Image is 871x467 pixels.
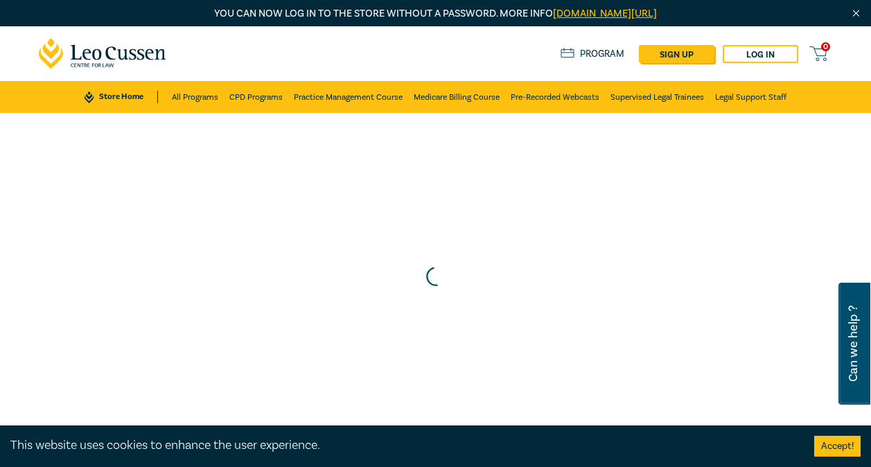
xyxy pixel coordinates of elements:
img: Close [850,8,862,19]
a: Supervised Legal Trainees [610,81,704,113]
a: All Programs [172,81,218,113]
a: sign up [639,45,714,63]
a: CPD Programs [229,81,283,113]
div: This website uses cookies to enhance the user experience. [10,437,793,455]
a: Program [561,48,625,60]
p: You can now log in to the store without a password. More info [39,6,833,21]
a: Pre-Recorded Webcasts [511,81,599,113]
a: Practice Management Course [294,81,403,113]
span: 0 [821,42,830,51]
a: [DOMAIN_NAME][URL] [553,7,657,20]
a: Legal Support Staff [715,81,786,113]
a: Store Home [85,91,157,103]
a: Log in [723,45,798,63]
button: Accept cookies [814,436,861,457]
span: Can we help ? [847,291,860,396]
a: Medicare Billing Course [414,81,500,113]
